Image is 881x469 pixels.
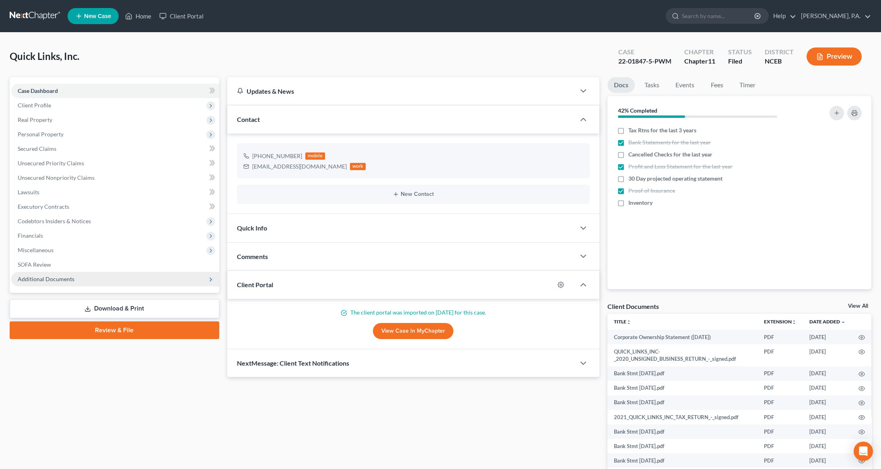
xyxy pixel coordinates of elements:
td: PDF [757,344,803,366]
i: expand_more [841,320,846,325]
td: Bank Stmt [DATE].pdf [607,366,757,381]
button: New Contact [243,191,584,197]
span: Real Property [18,116,52,123]
td: Bank Stmt [DATE].pdf [607,453,757,468]
span: Tax Rtns for the last 3 years [628,126,696,134]
div: [PHONE_NUMBER] [252,152,302,160]
div: mobile [305,152,325,160]
td: QUICK_LINKS_INC-_2020_UNSIGNED_BUSINESS_RETURN_-_signed.pdf [607,344,757,366]
span: Profit and Loss Statement for the last year [628,163,733,171]
a: SOFA Review [11,257,219,272]
span: Codebtors Insiders & Notices [18,218,91,224]
span: Case Dashboard [18,87,58,94]
a: Executory Contracts [11,200,219,214]
span: Executory Contracts [18,203,69,210]
span: Quick Info [237,224,267,232]
span: Personal Property [18,131,64,138]
div: work [350,163,366,170]
span: Cancelled Checks for the last year [628,150,712,158]
a: Help [769,9,796,23]
td: PDF [757,395,803,410]
a: Tasks [638,77,666,93]
div: Client Documents [607,302,659,311]
span: Proof of Insurance [628,187,675,195]
input: Search by name... [682,8,755,23]
td: Corporate Ownership Statement ([DATE]) [607,330,757,344]
td: [DATE] [803,424,852,439]
a: Fees [704,77,730,93]
div: 22-01847-5-PWM [618,57,671,66]
a: View All [848,303,868,309]
td: [DATE] [803,395,852,410]
td: [DATE] [803,410,852,424]
div: NCEB [765,57,794,66]
a: Home [121,9,155,23]
td: Bank Stmt [DATE].pdf [607,381,757,395]
a: Case Dashboard [11,84,219,98]
div: Updates & News [237,87,566,95]
div: Open Intercom Messenger [854,442,873,461]
td: [DATE] [803,344,852,366]
td: 2021_QUICK_LINKS_INC_TAX_RETURN_-_signed.pdf [607,410,757,424]
span: Additional Documents [18,276,74,282]
a: Lawsuits [11,185,219,200]
span: Lawsuits [18,189,39,195]
td: PDF [757,453,803,468]
td: [DATE] [803,330,852,344]
a: Events [669,77,701,93]
a: Secured Claims [11,142,219,156]
a: Docs [607,77,635,93]
span: Comments [237,253,268,260]
span: Financials [18,232,43,239]
a: Titleunfold_more [614,319,631,325]
span: New Case [84,13,111,19]
td: [DATE] [803,366,852,381]
td: PDF [757,366,803,381]
p: The client portal was imported on [DATE] for this case. [237,309,590,317]
td: PDF [757,410,803,424]
div: District [765,47,794,57]
button: Preview [807,47,862,66]
span: SOFA Review [18,261,51,268]
div: Chapter [684,57,715,66]
td: Bank Stmt [DATE].pdf [607,439,757,453]
i: unfold_more [792,320,797,325]
a: Client Portal [155,9,208,23]
strong: 42% Completed [618,107,657,114]
span: Inventory [628,199,653,207]
td: [DATE] [803,453,852,468]
a: Timer [733,77,762,93]
a: Date Added expand_more [809,319,846,325]
span: Miscellaneous [18,247,54,253]
span: Client Portal [237,281,273,288]
td: [DATE] [803,439,852,453]
td: PDF [757,439,803,453]
span: Secured Claims [18,145,56,152]
span: Contact [237,115,260,123]
td: Bank Stmt [DATE].pdf [607,395,757,410]
a: Unsecured Nonpriority Claims [11,171,219,185]
div: Case [618,47,671,57]
span: Unsecured Priority Claims [18,160,84,167]
td: PDF [757,424,803,439]
span: Bank Statements for the last year [628,138,711,146]
div: Status [728,47,752,57]
i: unfold_more [626,320,631,325]
span: 30 Day projected operating statement [628,175,723,183]
a: Download & Print [10,299,219,318]
span: NextMessage: Client Text Notifications [237,359,349,367]
a: Review & File [10,321,219,339]
div: [EMAIL_ADDRESS][DOMAIN_NAME] [252,163,347,171]
a: Unsecured Priority Claims [11,156,219,171]
div: Chapter [684,47,715,57]
span: Quick Links, Inc. [10,50,79,62]
td: PDF [757,381,803,395]
span: 11 [708,57,715,65]
div: Filed [728,57,752,66]
td: [DATE] [803,381,852,395]
a: View Case in MyChapter [373,323,453,339]
td: PDF [757,330,803,344]
span: Client Profile [18,102,51,109]
td: Bank Stmt [DATE].pdf [607,424,757,439]
a: [PERSON_NAME], P.A. [797,9,871,23]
